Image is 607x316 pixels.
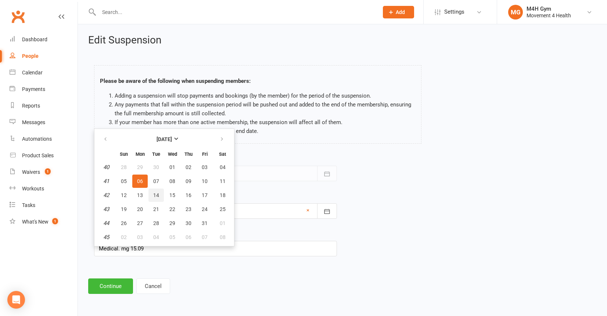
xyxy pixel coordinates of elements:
[137,164,143,170] span: 29
[508,5,523,20] div: MG
[165,161,180,174] button: 01
[202,178,208,184] span: 10
[116,189,132,202] button: 12
[202,206,208,212] span: 24
[181,231,196,244] button: 06
[165,203,180,216] button: 22
[181,175,196,188] button: 09
[213,161,232,174] button: 04
[22,152,54,158] div: Product Sales
[213,175,232,188] button: 11
[169,220,175,226] span: 29
[121,220,127,226] span: 26
[22,202,35,208] div: Tasks
[197,217,212,230] button: 31
[220,192,226,198] span: 18
[169,206,175,212] span: 22
[132,175,148,188] button: 06
[10,64,78,81] a: Calendar
[165,189,180,202] button: 15
[197,175,212,188] button: 10
[22,70,43,76] div: Calendar
[186,192,191,198] span: 16
[148,175,164,188] button: 07
[136,151,145,157] small: Monday
[132,231,148,244] button: 03
[103,220,109,227] em: 44
[97,7,373,17] input: Search...
[153,164,159,170] span: 30
[120,151,128,157] small: Sunday
[132,203,148,216] button: 20
[132,161,148,174] button: 29
[184,151,193,157] small: Thursday
[202,151,208,157] small: Friday
[10,48,78,64] a: People
[153,178,159,184] span: 07
[103,206,109,213] em: 43
[153,234,159,240] span: 04
[22,169,40,175] div: Waivers
[22,53,39,59] div: People
[186,206,191,212] span: 23
[181,203,196,216] button: 23
[527,12,571,19] div: Movement 4 Health
[137,192,143,198] span: 13
[169,192,175,198] span: 15
[10,214,78,230] a: What's New1
[148,161,164,174] button: 30
[220,234,226,240] span: 08
[137,220,143,226] span: 27
[45,168,51,175] span: 1
[165,217,180,230] button: 29
[165,175,180,188] button: 08
[137,206,143,212] span: 20
[88,278,133,294] button: Continue
[169,164,175,170] span: 01
[115,100,416,118] li: Any payments that fall within the suspension period will be pushed out and added to the end of th...
[10,164,78,180] a: Waivers 1
[197,161,212,174] button: 03
[10,131,78,147] a: Automations
[153,206,159,212] span: 21
[9,7,27,26] a: Clubworx
[121,234,127,240] span: 02
[116,203,132,216] button: 19
[7,291,25,309] div: Open Intercom Messenger
[197,231,212,244] button: 07
[202,220,208,226] span: 31
[202,192,208,198] span: 17
[186,234,191,240] span: 06
[137,178,143,184] span: 06
[94,241,337,256] input: Reason
[527,6,571,12] div: M4H Gym
[103,234,109,240] em: 45
[121,164,127,170] span: 28
[213,217,232,230] button: 01
[22,136,52,142] div: Automations
[197,203,212,216] button: 24
[169,234,175,240] span: 05
[220,178,226,184] span: 11
[306,206,309,215] a: ×
[219,151,226,157] small: Saturday
[115,118,416,127] li: If your member has more than one active membership, the suspension will affect all of them.
[103,178,109,185] em: 41
[148,217,164,230] button: 28
[181,217,196,230] button: 30
[52,218,58,224] span: 1
[396,9,405,15] span: Add
[116,231,132,244] button: 02
[10,114,78,131] a: Messages
[186,164,191,170] span: 02
[186,178,191,184] span: 09
[22,119,45,125] div: Messages
[383,6,414,18] button: Add
[103,164,109,171] em: 40
[10,31,78,48] a: Dashboard
[116,175,132,188] button: 05
[22,36,47,42] div: Dashboard
[202,164,208,170] span: 03
[116,217,132,230] button: 26
[220,220,226,226] span: 01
